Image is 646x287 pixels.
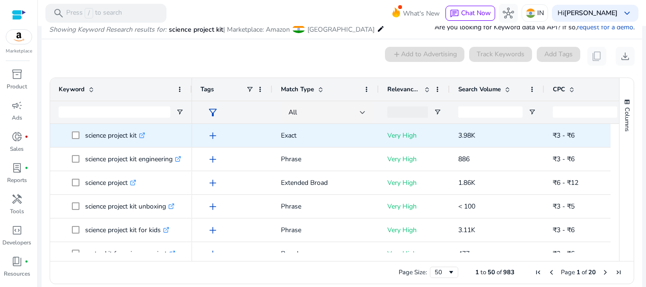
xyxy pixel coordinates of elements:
[435,268,447,277] div: 50
[387,173,441,192] p: Very High
[553,202,575,211] span: ₹3 - ₹5
[458,106,523,118] input: Search Volume Filter Input
[458,155,470,164] span: 886
[387,126,441,145] p: Very High
[207,107,218,118] span: filter_alt
[207,154,218,165] span: add
[307,25,375,34] span: [GEOGRAPHIC_DATA]
[25,260,28,263] span: fiber_manual_record
[458,202,475,211] span: < 100
[387,197,441,216] p: Very High
[169,25,223,34] span: science project kit
[588,268,596,277] span: 20
[450,9,459,18] span: chat
[53,8,64,19] span: search
[7,82,27,91] p: Product
[11,162,23,174] span: lab_profile
[377,23,384,35] mat-icon: edit
[6,30,32,44] img: amazon.svg
[207,248,218,260] span: add
[458,178,475,187] span: 1.86K
[434,108,441,116] button: Open Filter Menu
[281,173,370,192] p: Extended Broad
[25,166,28,170] span: fiber_manual_record
[288,108,297,117] span: All
[207,130,218,141] span: add
[85,126,145,145] p: science project kit
[281,126,370,145] p: Exact
[85,173,136,192] p: science project
[403,5,440,22] span: What's New
[553,249,575,258] span: ₹3 - ₹6
[207,201,218,212] span: add
[387,149,441,169] p: Very High
[176,108,183,116] button: Open Filter Menu
[207,177,218,189] span: add
[49,25,166,34] i: Showing Keyword Research results for:
[207,225,218,236] span: add
[201,85,214,94] span: Tags
[615,269,622,276] div: Last Page
[281,220,370,240] p: Phrase
[561,268,575,277] span: Page
[7,176,27,184] p: Reports
[458,131,475,140] span: 3.98K
[461,9,491,17] span: Chat Now
[11,69,23,80] span: inventory_2
[503,268,515,277] span: 983
[281,149,370,169] p: Phrase
[553,85,565,94] span: CPC
[2,238,31,247] p: Developers
[497,268,502,277] span: of
[534,269,542,276] div: First Page
[553,131,575,140] span: ₹3 - ₹6
[537,5,544,21] p: IN
[553,226,575,235] span: ₹3 - ₹6
[564,9,618,17] b: [PERSON_NAME]
[553,155,575,164] span: ₹3 - ₹6
[553,178,578,187] span: ₹6 - ₹12
[10,145,24,153] p: Sales
[11,256,23,267] span: book_4
[4,270,30,278] p: Resources
[11,131,23,142] span: donut_small
[445,6,495,21] button: chatChat Now
[281,244,370,263] p: Broad
[281,197,370,216] p: Phrase
[387,220,441,240] p: Very High
[458,226,475,235] span: 3.11K
[488,268,495,277] span: 50
[85,197,175,216] p: science project kit unboxing
[458,85,501,94] span: Search Volume
[223,25,290,34] span: | Marketplace: Amazon
[499,4,518,23] button: hub
[281,85,314,94] span: Match Type
[616,47,635,66] button: download
[11,100,23,111] span: campaign
[528,108,536,116] button: Open Filter Menu
[480,268,486,277] span: to
[59,85,85,94] span: Keyword
[85,220,169,240] p: science project kit for kids
[66,8,122,18] p: Press to search
[553,106,617,118] input: CPC Filter Input
[85,149,181,169] p: science project kit engineering
[85,244,175,263] p: motor kit for science project
[621,8,633,19] span: keyboard_arrow_down
[620,51,631,62] span: download
[602,269,609,276] div: Next Page
[10,207,24,216] p: Tools
[85,8,93,18] span: /
[526,9,535,18] img: in.svg
[576,268,580,277] span: 1
[25,135,28,139] span: fiber_manual_record
[387,85,420,94] span: Relevance Score
[475,268,479,277] span: 1
[59,106,170,118] input: Keyword Filter Input
[548,269,555,276] div: Previous Page
[399,268,427,277] div: Page Size:
[558,10,618,17] p: Hi
[11,193,23,205] span: handyman
[582,268,587,277] span: of
[11,225,23,236] span: code_blocks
